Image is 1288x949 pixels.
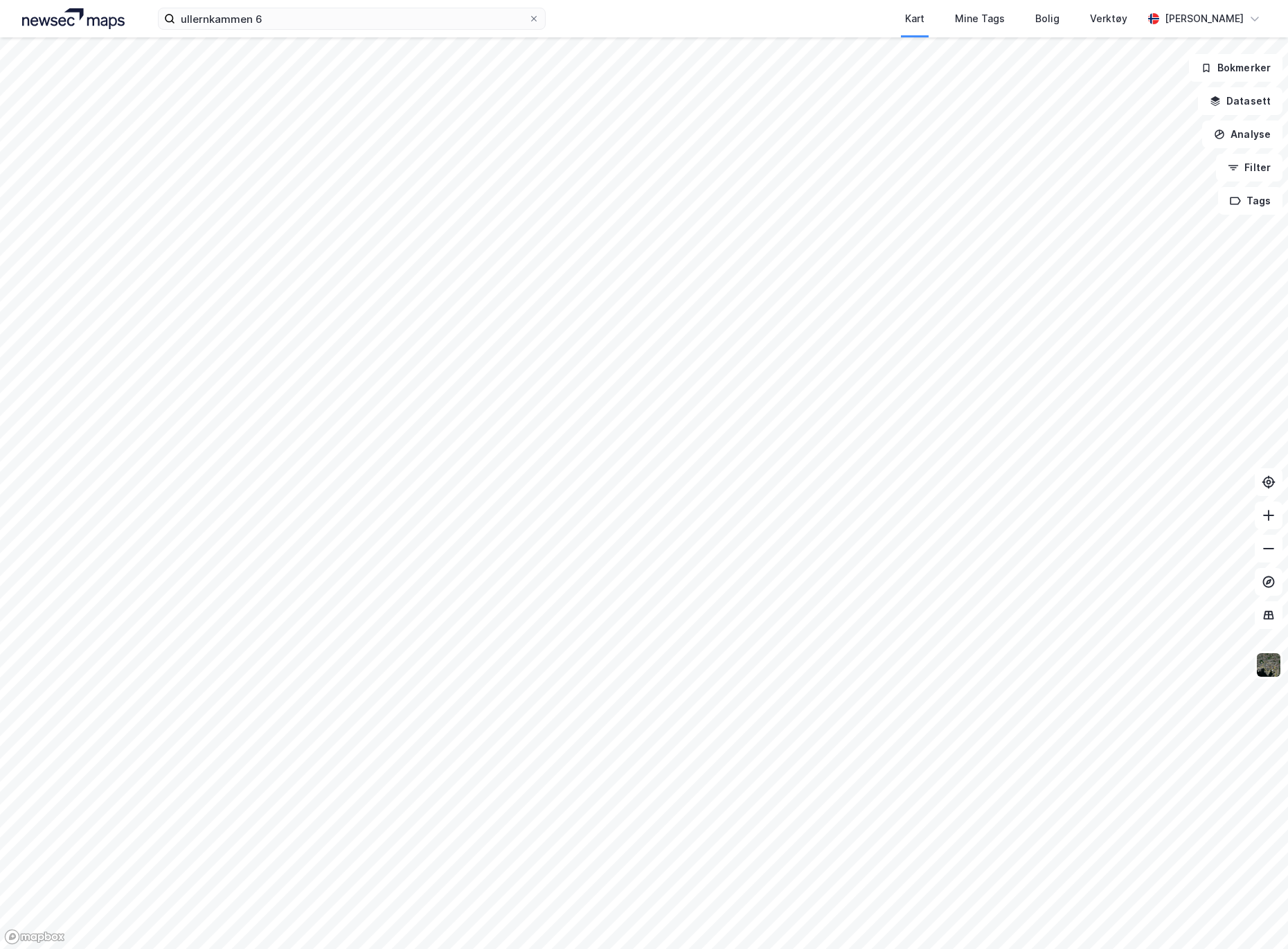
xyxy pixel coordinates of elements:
div: Bolig [1035,10,1059,27]
button: Analyse [1202,121,1282,148]
input: Søk på adresse, matrikkel, gårdeiere, leietakere eller personer [175,8,528,29]
div: Kart [905,10,924,27]
div: Mine Tags [955,10,1005,27]
img: logo.a4113a55bc3d86da70a041830d287a7e.svg [22,8,125,29]
img: 9k= [1255,652,1282,678]
a: Mapbox homepage [4,929,65,945]
button: Datasett [1198,87,1282,115]
iframe: Chat Widget [1219,883,1288,949]
button: Bokmerker [1189,54,1282,82]
button: Filter [1216,154,1282,181]
div: Verktøy [1090,10,1127,27]
div: [PERSON_NAME] [1165,10,1244,27]
button: Tags [1218,187,1282,215]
